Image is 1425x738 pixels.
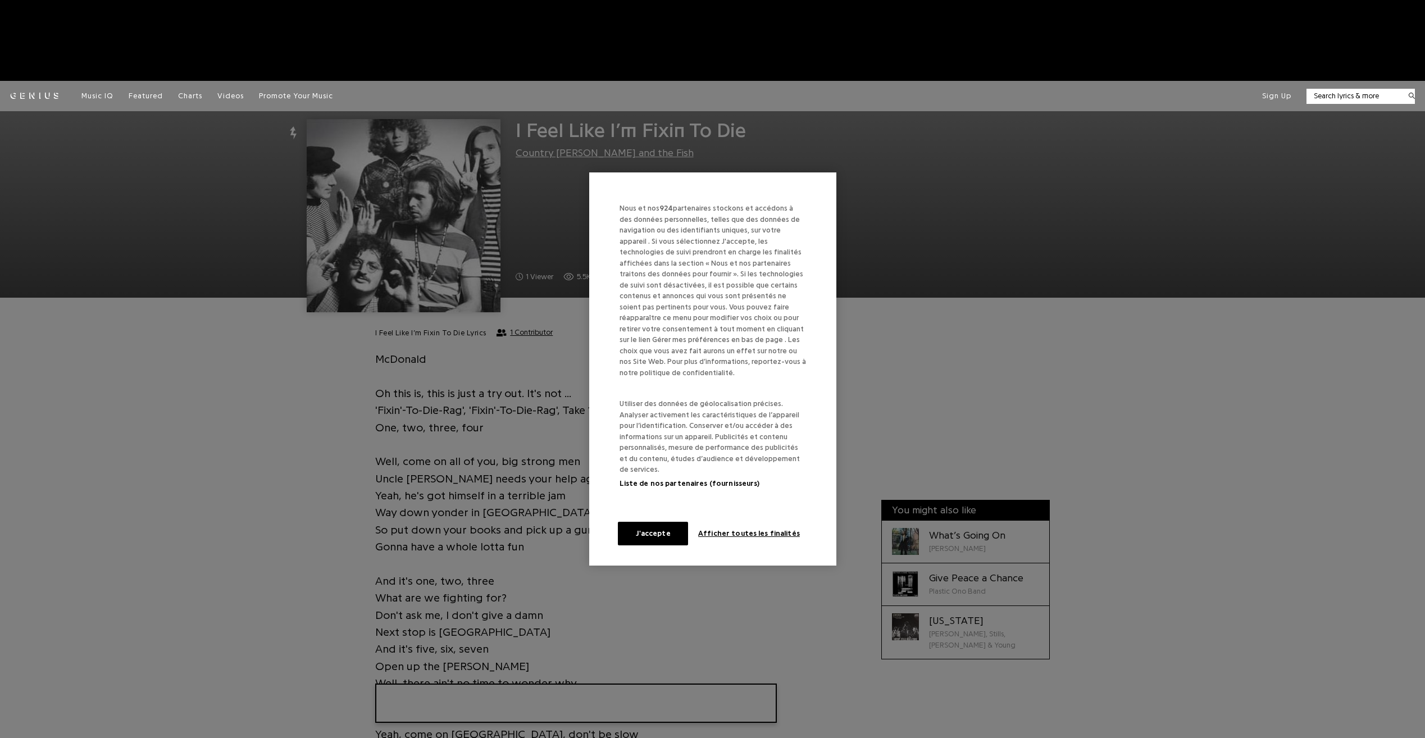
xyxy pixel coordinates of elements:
a: Promote Your Music [259,91,333,101]
button: Sign Up [1262,91,1291,101]
div: Bannière de cookies [589,172,836,566]
p: Utiliser des données de géolocalisation précises. Analyser activement les caractéristiques de l’a... [620,398,806,489]
span: Promote Your Music [259,92,333,99]
input: Search lyrics & more [1306,90,1401,102]
a: Featured [129,91,163,101]
span: 924 [659,204,673,212]
a: Videos [217,91,244,101]
div: Nous et nos partenaires stockons et accédons à des données personnelles, telles que des données d... [620,203,817,398]
span: Charts [178,92,202,99]
button: Liste de nos partenaires (fournisseurs) [620,478,760,489]
span: Featured [129,92,163,99]
span: Videos [217,92,244,99]
div: Nous prenons à coeur de protéger vos données [589,172,836,566]
button: J'accepte [618,522,688,545]
button: Afficher toutes les finalités, Ouvre la boîte de dialogue du centre de préférences [698,522,800,545]
span: Music IQ [81,92,113,99]
a: Music IQ [81,91,113,101]
a: Charts [178,91,202,101]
